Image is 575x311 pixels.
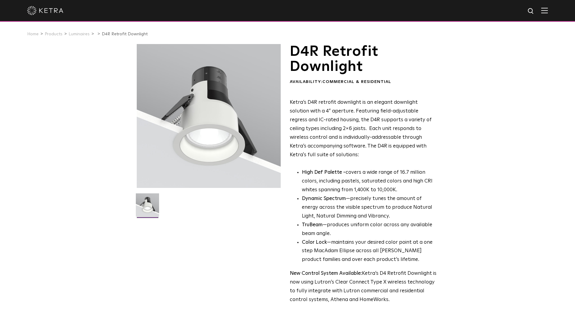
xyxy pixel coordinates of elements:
[290,269,437,304] p: Ketra’s D4 Retrofit Downlight is now using Lutron’s Clear Connect Type X wireless technology to f...
[302,170,346,175] strong: High Def Palette -
[527,8,535,15] img: search icon
[290,271,362,276] strong: New Control System Available:
[290,79,437,85] div: Availability:
[290,98,437,159] p: Ketra’s D4R retrofit downlight is an elegant downlight solution with a 4” aperture. Featuring fie...
[69,32,90,36] a: Luminaires
[541,8,548,13] img: Hamburger%20Nav.svg
[302,168,437,195] p: covers a wide range of 16.7 million colors, including pastels, saturated colors and high CRI whit...
[322,80,391,84] span: Commercial & Residential
[302,222,323,227] strong: TruBeam
[302,221,437,238] li: —produces uniform color across any available beam angle.
[302,238,437,265] li: —maintains your desired color point at a one step MacAdam Ellipse across all [PERSON_NAME] produc...
[27,32,39,36] a: Home
[45,32,62,36] a: Products
[102,32,148,36] a: D4R Retrofit Downlight
[136,193,159,221] img: D4R Retrofit Downlight
[302,196,346,201] strong: Dynamic Spectrum
[302,240,327,245] strong: Color Lock
[290,44,437,75] h1: D4R Retrofit Downlight
[27,6,63,15] img: ketra-logo-2019-white
[302,195,437,221] li: —precisely tunes the amount of energy across the visible spectrum to produce Natural Light, Natur...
